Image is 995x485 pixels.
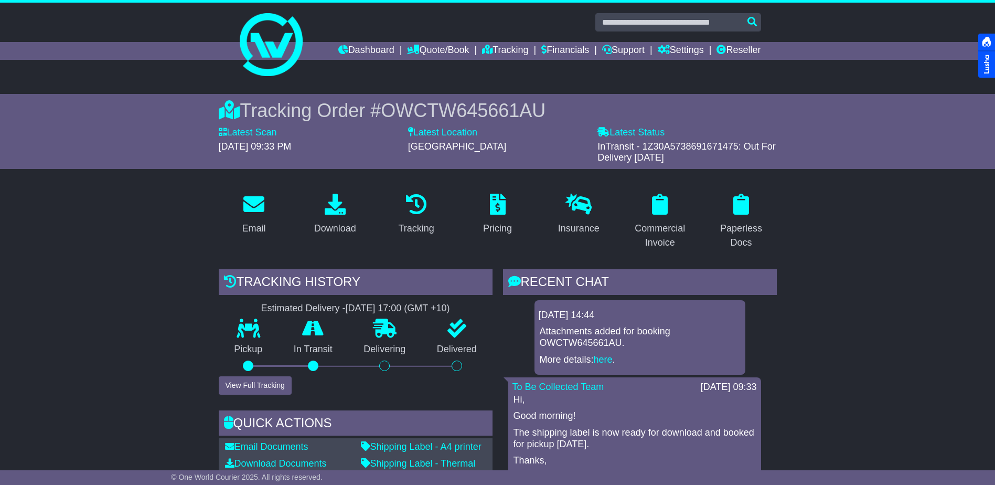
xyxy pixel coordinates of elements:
[558,222,600,236] div: Insurance
[713,222,770,250] div: Paperless Docs
[346,303,450,314] div: [DATE] 17:00 (GMT +10)
[219,410,493,439] div: Quick Actions
[348,344,422,355] p: Delivering
[307,190,363,239] a: Download
[242,222,265,236] div: Email
[701,382,757,393] div: [DATE] 09:33
[391,190,441,239] a: Tracking
[408,127,477,139] label: Latest Location
[278,344,348,355] p: In Transit
[513,394,756,406] p: Hi,
[597,127,665,139] label: Latest Status
[171,473,323,481] span: © One World Courier 2025. All rights reserved.
[338,42,394,60] a: Dashboard
[539,310,741,321] div: [DATE] 14:44
[625,190,696,254] a: Commercial Invoice
[503,269,777,298] div: RECENT CHAT
[219,376,292,395] button: View Full Tracking
[602,42,645,60] a: Support
[408,141,506,152] span: [GEOGRAPHIC_DATA]
[381,100,545,121] span: OWCTW645661AU
[597,141,776,163] span: InTransit - 1Z30A5738691671475: Out For Delivery [DATE]
[540,326,740,349] p: Attachments added for booking OWCTW645661AU.
[551,190,606,239] a: Insurance
[483,222,512,236] div: Pricing
[407,42,469,60] a: Quote/Book
[513,455,756,467] p: Thanks,
[541,42,589,60] a: Financials
[219,99,777,122] div: Tracking Order #
[716,42,761,60] a: Reseller
[219,127,277,139] label: Latest Scan
[594,354,613,365] a: here
[706,190,777,254] a: Paperless Docs
[632,222,689,250] div: Commercial Invoice
[512,382,604,392] a: To Be Collected Team
[219,141,292,152] span: [DATE] 09:33 PM
[421,344,493,355] p: Delivered
[513,427,756,450] p: The shipping label is now ready for download and booked for pickup [DATE].
[219,269,493,298] div: Tracking history
[219,344,279,355] p: Pickup
[314,222,356,236] div: Download
[398,222,434,236] div: Tracking
[225,458,327,469] a: Download Documents
[540,354,740,366] p: More details: .
[235,190,272,239] a: Email
[219,303,493,314] div: Estimated Delivery -
[513,410,756,422] p: Good morning!
[361,458,476,480] a: Shipping Label - Thermal printer
[658,42,704,60] a: Settings
[476,190,519,239] a: Pricing
[225,441,308,452] a: Email Documents
[482,42,528,60] a: Tracking
[361,441,482,452] a: Shipping Label - A4 printer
